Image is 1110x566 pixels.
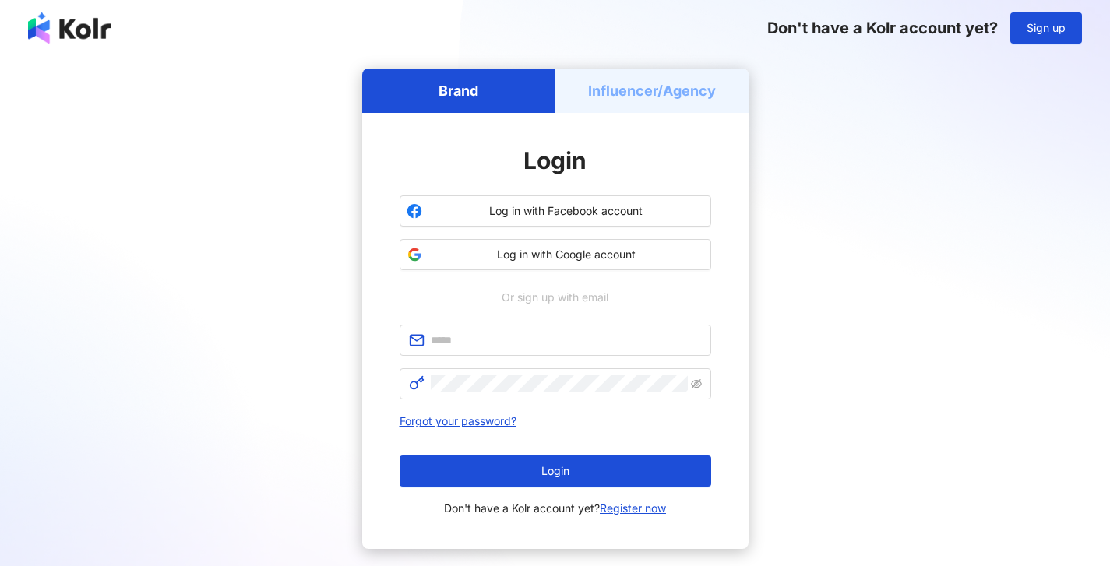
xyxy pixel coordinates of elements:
[400,195,711,227] button: Log in with Facebook account
[28,12,111,44] img: logo
[588,81,716,100] h5: Influencer/Agency
[400,455,711,487] button: Login
[541,465,569,477] span: Login
[428,247,704,262] span: Log in with Google account
[428,203,704,219] span: Log in with Facebook account
[767,19,998,37] span: Don't have a Kolr account yet?
[400,414,516,427] a: Forgot your password?
[523,146,587,174] span: Login
[1027,22,1066,34] span: Sign up
[491,289,619,306] span: Or sign up with email
[1010,12,1082,44] button: Sign up
[439,81,478,100] h5: Brand
[400,239,711,270] button: Log in with Google account
[691,378,702,389] span: eye-invisible
[444,499,666,518] span: Don't have a Kolr account yet?
[600,501,666,515] a: Register now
